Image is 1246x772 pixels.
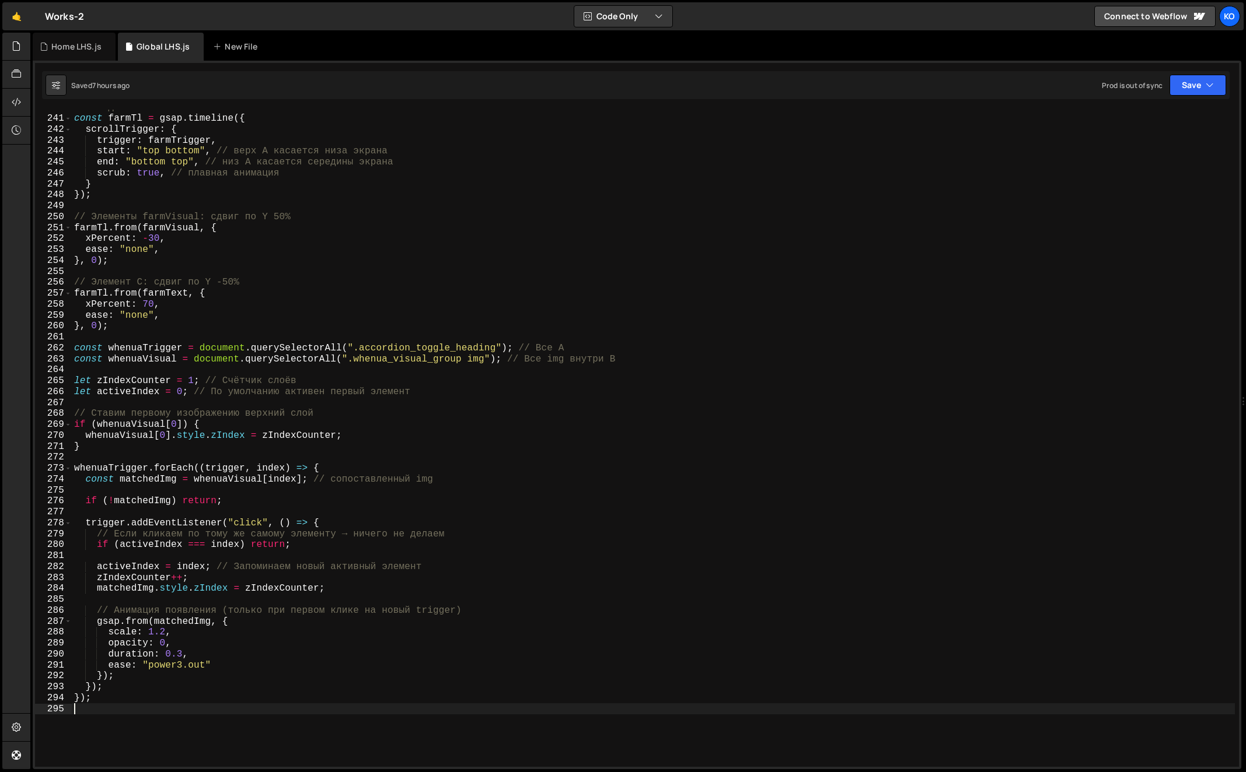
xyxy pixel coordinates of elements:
[35,682,72,693] div: 293
[35,124,72,135] div: 242
[35,364,72,376] div: 264
[35,704,72,715] div: 295
[35,113,72,124] div: 241
[35,594,72,605] div: 285
[35,266,72,278] div: 255
[35,485,72,496] div: 275
[35,233,72,244] div: 252
[35,518,72,529] div: 278
[35,135,72,146] div: 243
[35,441,72,452] div: 271
[35,354,72,365] div: 263
[35,277,72,288] div: 256
[35,190,72,201] div: 248
[35,212,72,223] div: 250
[92,80,130,90] div: 7 hours ago
[574,6,672,27] button: Code Only
[35,310,72,321] div: 259
[35,288,72,299] div: 257
[1219,6,1240,27] a: Ko
[35,605,72,616] div: 286
[35,638,72,649] div: 289
[45,9,84,23] div: Works-2
[35,529,72,540] div: 279
[71,80,130,90] div: Saved
[35,616,72,627] div: 287
[35,321,72,332] div: 260
[35,573,72,584] div: 283
[35,299,72,310] div: 258
[35,474,72,485] div: 274
[35,146,72,157] div: 244
[35,463,72,474] div: 273
[35,408,72,419] div: 268
[35,430,72,441] div: 270
[35,649,72,660] div: 290
[35,223,72,234] div: 251
[35,168,72,179] div: 246
[35,376,72,387] div: 265
[35,693,72,704] div: 294
[35,387,72,398] div: 266
[1094,6,1216,27] a: Connect to Webflow
[35,507,72,518] div: 277
[35,562,72,573] div: 282
[35,419,72,430] div: 269
[35,660,72,671] div: 291
[35,179,72,190] div: 247
[35,627,72,638] div: 288
[35,496,72,507] div: 276
[35,583,72,594] div: 284
[1102,80,1163,90] div: Prod is out of sync
[1170,75,1226,96] button: Save
[35,255,72,266] div: 254
[2,2,31,30] a: 🤙
[35,550,72,562] div: 281
[35,671,72,682] div: 292
[137,41,190,52] div: Global LHS.js
[51,41,102,52] div: Home LHS.js
[35,157,72,168] div: 245
[35,244,72,255] div: 253
[35,201,72,212] div: 249
[35,332,72,343] div: 261
[35,343,72,354] div: 262
[213,41,262,52] div: New File
[35,398,72,409] div: 267
[35,452,72,463] div: 272
[35,539,72,550] div: 280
